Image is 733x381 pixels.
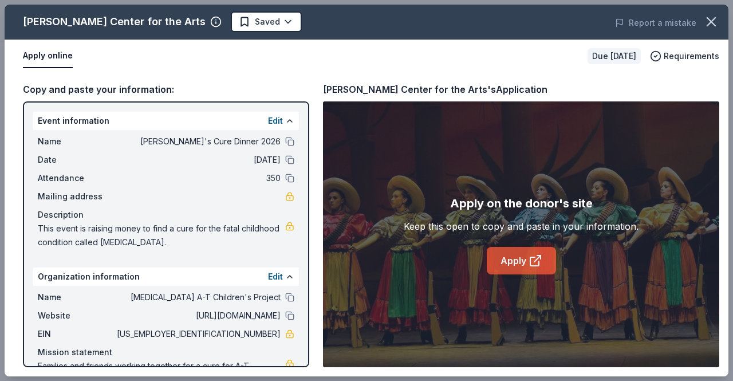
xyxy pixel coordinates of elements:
span: Requirements [664,49,719,63]
button: Saved [231,11,302,32]
span: [US_EMPLOYER_IDENTIFICATION_NUMBER] [115,327,281,341]
div: Organization information [33,268,299,286]
div: Event information [33,112,299,130]
div: [PERSON_NAME] Center for the Arts [23,13,206,31]
button: Edit [268,270,283,284]
button: Apply online [23,44,73,68]
span: Attendance [38,171,115,185]
span: [URL][DOMAIN_NAME] [115,309,281,323]
button: Edit [268,114,283,128]
div: [PERSON_NAME] Center for the Arts's Application [323,82,547,97]
span: This event is raising money to find a cure for the fatal childhood condition called [MEDICAL_DATA]. [38,222,285,249]
span: [DATE] [115,153,281,167]
div: Description [38,208,294,222]
span: Website [38,309,115,323]
span: Mailing address [38,190,115,203]
div: Apply on the donor's site [450,194,593,213]
div: Due [DATE] [588,48,641,64]
div: Mission statement [38,345,294,359]
span: [PERSON_NAME]'s Cure Dinner 2026 [115,135,281,148]
span: Name [38,290,115,304]
button: Requirements [650,49,719,63]
button: Report a mistake [615,16,696,30]
span: [MEDICAL_DATA] A-T Children's Project [115,290,281,304]
span: 350 [115,171,281,185]
span: EIN [38,327,115,341]
span: Date [38,153,115,167]
span: Families and friends working together for a cure for A-T. [38,359,285,373]
a: Apply [487,247,556,274]
div: Keep this open to copy and paste in your information. [404,219,639,233]
span: Name [38,135,115,148]
span: Saved [255,15,280,29]
div: Copy and paste your information: [23,82,309,97]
